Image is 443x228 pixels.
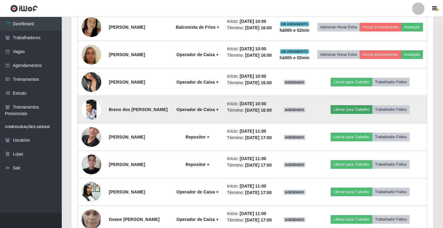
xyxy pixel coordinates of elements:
li: Término: [227,162,272,168]
strong: Operador de Caixa + [177,80,219,85]
li: Início: [227,101,272,107]
strong: Breno dos [PERSON_NAME] [109,107,168,112]
span: AGENDADO [284,162,305,167]
time: [DATE] 11:00 [240,129,266,134]
li: Término: [227,217,272,223]
time: [DATE] 11:00 [240,156,266,161]
time: [DATE] 16:00 [245,53,272,58]
button: Liberar para Trabalho [331,78,372,86]
li: Término: [227,80,272,86]
strong: Repositor + [186,135,209,139]
time: [DATE] 10:00 [240,46,266,51]
button: Trabalhador Faltou [372,215,410,224]
button: Liberar para Trabalho [331,105,372,114]
strong: Operador de Caixa + [177,217,219,222]
li: Início: [227,155,272,162]
img: CoreUI Logo [10,5,38,12]
li: Término: [227,52,272,59]
time: [DATE] 16:00 [245,25,272,30]
time: [DATE] 10:00 [240,19,266,24]
span: EM ANDAMENTO [280,22,309,27]
button: Adicionar Horas Extra [317,23,360,31]
time: [DATE] 11:00 [240,184,266,189]
button: Liberar para Trabalho [331,133,372,141]
li: Início: [227,183,272,189]
strong: Balconista de Frios + [176,25,219,30]
strong: Geane [PERSON_NAME] [109,217,160,222]
time: [DATE] 10:00 [240,74,266,79]
strong: Operador de Caixa + [177,107,219,112]
button: Trabalhador Faltou [372,78,410,86]
time: [DATE] 17:00 [245,218,272,222]
time: [DATE] 16:00 [245,108,272,113]
span: EM ANDAMENTO [280,49,309,54]
span: AGENDADO [284,135,305,140]
img: 1682443314153.jpeg [81,10,101,45]
time: [DATE] 10:00 [240,101,266,106]
time: [DATE] 17:00 [245,190,272,195]
strong: [PERSON_NAME] [109,189,145,194]
img: 1756670424361.jpeg [81,115,101,159]
li: Término: [227,189,272,196]
span: AGENDADO [284,190,305,195]
img: 1752626612276.jpeg [81,151,101,177]
button: Liberar para Trabalho [331,160,372,169]
button: Avaliação [401,23,423,31]
span: AGENDADO [284,107,305,112]
button: Forçar Encerramento [360,50,401,59]
button: Adicionar Horas Extra [317,50,360,59]
time: [DATE] 17:00 [245,163,272,168]
strong: há 00 h e 02 min [280,28,310,33]
img: 1749044335757.jpeg [81,179,101,205]
li: Término: [227,25,272,31]
button: Trabalhador Faltou [372,105,410,114]
strong: [PERSON_NAME] [109,52,145,57]
time: [DATE] 16:00 [245,80,272,85]
button: Avaliação [401,50,423,59]
li: Início: [227,128,272,135]
strong: Repositor + [186,162,209,167]
button: Forçar Encerramento [360,23,401,31]
strong: Operador de Caixa + [177,52,219,57]
strong: Operador de Caixa + [177,189,219,194]
strong: há 00 h e 02 min [280,55,310,60]
li: Início: [227,210,272,217]
img: 1752532469531.jpeg [81,64,101,100]
button: Liberar para Trabalho [331,215,372,224]
button: Trabalhador Faltou [372,160,410,169]
li: Término: [227,135,272,141]
strong: [PERSON_NAME] [109,80,145,85]
span: AGENDADO [284,217,305,222]
time: [DATE] 17:00 [245,135,272,140]
li: Término: [227,107,272,114]
img: 1757269047750.jpeg [81,88,101,131]
span: AGENDADO [284,80,305,85]
button: Trabalhador Faltou [372,188,410,196]
img: 1747056680941.jpeg [81,37,101,72]
strong: [PERSON_NAME] [109,162,145,167]
strong: [PERSON_NAME] [109,25,145,30]
strong: [PERSON_NAME] [109,135,145,139]
li: Início: [227,73,272,80]
button: Trabalhador Faltou [372,133,410,141]
time: [DATE] 11:00 [240,211,266,216]
li: Início: [227,18,272,25]
button: Liberar para Trabalho [331,188,372,196]
li: Início: [227,46,272,52]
